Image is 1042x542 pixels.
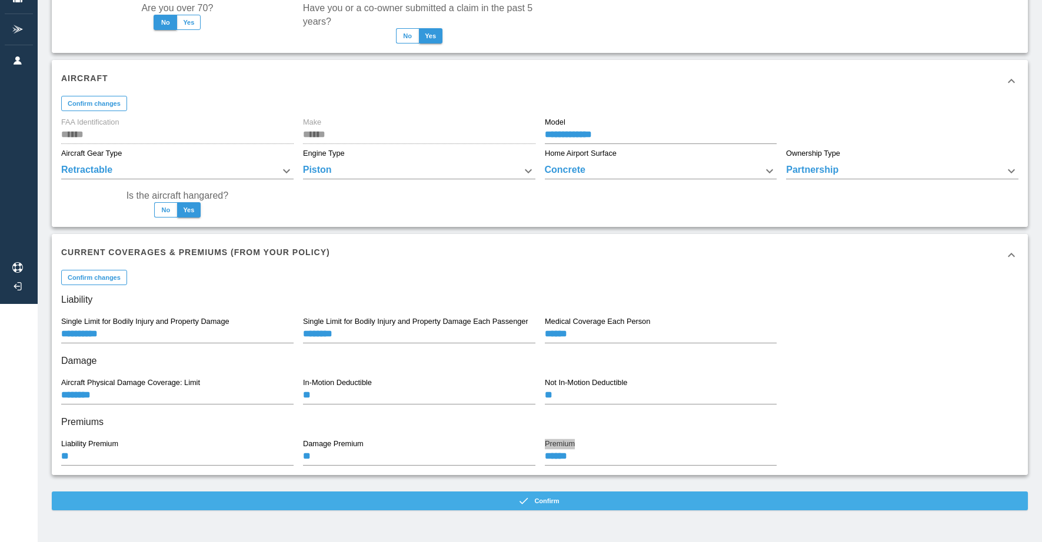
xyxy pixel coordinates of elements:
[61,270,127,285] button: Confirm changes
[545,377,627,388] label: Not In-Motion Deductible
[303,148,345,159] label: Engine Type
[303,117,321,128] label: Make
[419,28,442,44] button: Yes
[61,117,119,128] label: FAA Identification
[545,439,575,449] label: Premium
[61,316,229,327] label: Single Limit for Bodily Injury and Property Damage
[545,163,777,179] div: Concrete
[303,439,364,449] label: Damage Premium
[52,491,1028,510] button: Confirm
[61,148,122,159] label: Aircraft Gear Type
[61,72,108,85] h6: Aircraft
[545,316,650,327] label: Medical Coverage Each Person
[177,15,201,30] button: Yes
[303,377,372,388] label: In-Motion Deductible
[154,15,177,30] button: No
[61,96,127,111] button: Confirm changes
[61,377,200,388] label: Aircraft Physical Damage Coverage: Limit
[177,202,201,218] button: Yes
[61,414,1018,430] h6: Premiums
[61,163,294,179] div: Retractable
[303,316,528,327] label: Single Limit for Bodily Injury and Property Damage Each Passenger
[545,117,565,128] label: Model
[154,202,178,218] button: No
[303,1,535,28] label: Have you or a co-owner submitted a claim in the past 5 years?
[545,148,617,159] label: Home Airport Surface
[396,28,420,44] button: No
[786,163,1018,179] div: Partnership
[786,148,840,159] label: Ownership Type
[141,1,213,15] label: Are you over 70?
[61,439,118,449] label: Liability Premium
[52,234,1028,276] div: Current Coverages & Premiums (from your policy)
[61,292,1018,308] h6: Liability
[61,353,1018,369] h6: Damage
[126,189,228,202] label: Is the aircraft hangared?
[61,246,330,259] h6: Current Coverages & Premiums (from your policy)
[303,163,535,179] div: Piston
[52,60,1028,102] div: Aircraft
